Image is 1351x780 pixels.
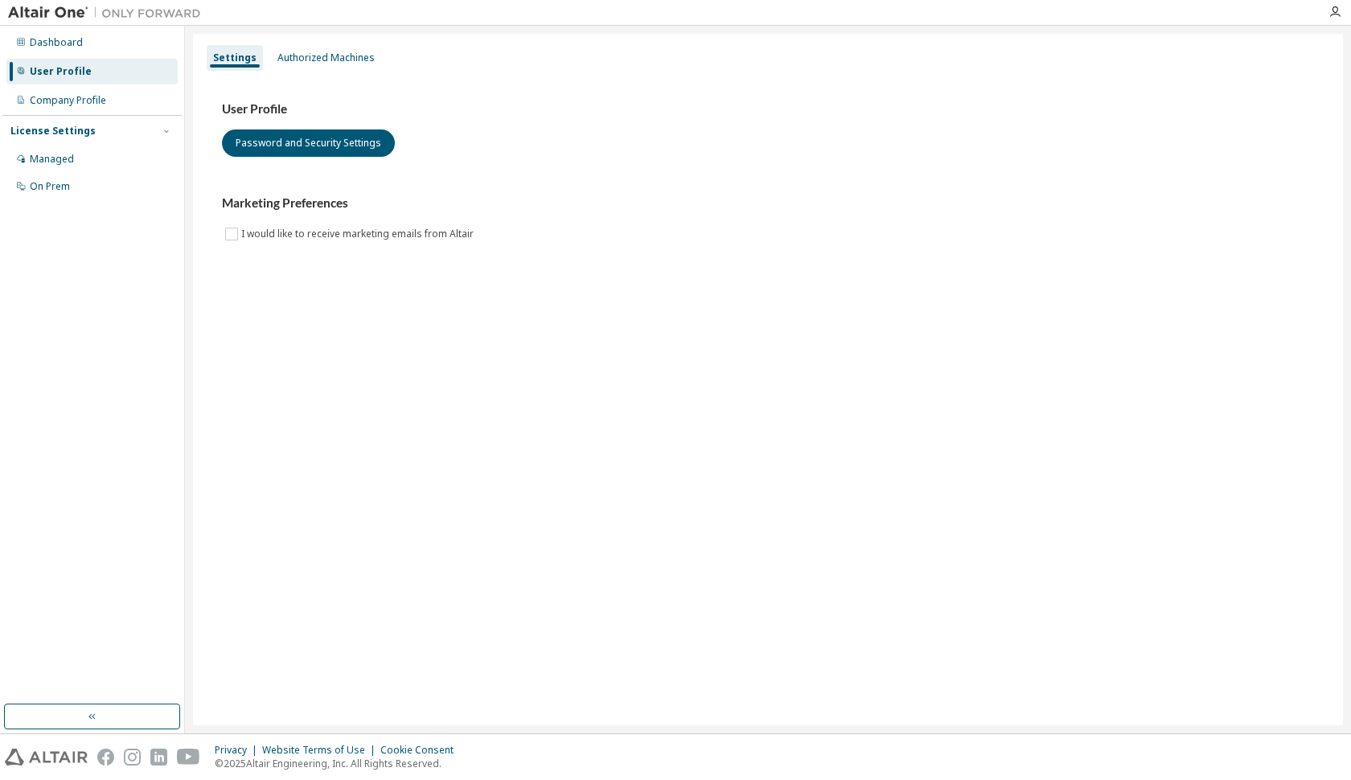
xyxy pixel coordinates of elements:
p: © 2025 Altair Engineering, Inc. All Rights Reserved. [215,757,463,770]
img: Altair One [8,5,209,21]
label: I would like to receive marketing emails from Altair [241,224,477,244]
div: On Prem [30,180,70,193]
img: instagram.svg [124,749,141,766]
h3: Marketing Preferences [222,195,1314,211]
div: Dashboard [30,36,83,49]
img: altair_logo.svg [5,749,88,766]
div: Website Terms of Use [262,744,380,757]
div: Company Profile [30,94,106,107]
div: Settings [213,51,257,64]
div: Privacy [215,744,262,757]
img: facebook.svg [97,749,114,766]
div: License Settings [10,125,96,138]
div: Authorized Machines [277,51,375,64]
h3: User Profile [222,101,1314,117]
img: youtube.svg [177,749,200,766]
img: linkedin.svg [150,749,167,766]
div: Managed [30,153,74,166]
div: Cookie Consent [380,744,463,757]
div: User Profile [30,65,92,78]
button: Password and Security Settings [222,129,395,157]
